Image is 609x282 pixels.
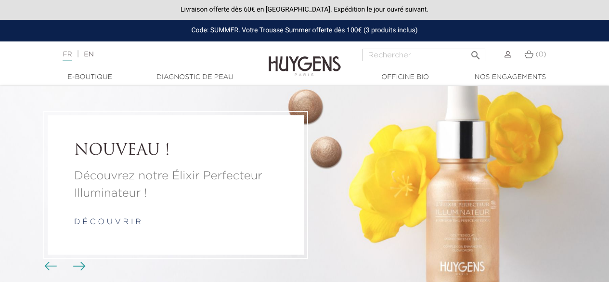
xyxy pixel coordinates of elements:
[58,49,246,60] div: |
[84,51,93,58] a: EN
[74,218,141,226] a: d é c o u v r i r
[48,259,79,274] div: Boutons du carrousel
[536,51,546,58] span: (0)
[357,72,454,82] a: Officine Bio
[470,47,481,58] i: 
[269,40,341,78] img: Huygens
[467,46,484,59] button: 
[74,142,277,160] a: NOUVEAU !
[74,167,277,202] a: Découvrez notre Élixir Perfecteur Illuminateur !
[63,51,72,61] a: FR
[42,72,138,82] a: E-Boutique
[462,72,558,82] a: Nos engagements
[147,72,243,82] a: Diagnostic de peau
[363,49,485,61] input: Rechercher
